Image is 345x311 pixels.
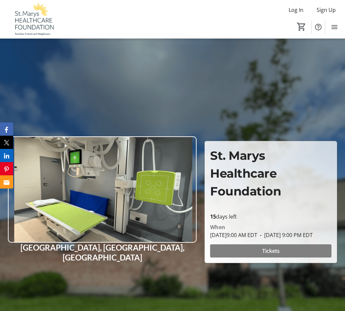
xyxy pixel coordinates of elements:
img: Campaign CTA Media Photo [8,136,197,243]
span: [DATE] 9:00 AM EDT [210,231,257,239]
button: Tickets [210,244,331,258]
span: [DATE] 9:00 PM EDT [257,231,313,239]
button: Help [312,20,325,34]
span: St. Marys Healthcare Foundation [210,148,281,198]
span: - [257,231,264,239]
button: Menu [328,20,341,34]
span: Sign Up [317,6,336,14]
div: When [210,223,225,231]
img: St. Marys Healthcare Foundation's Logo [4,3,63,36]
strong: [GEOGRAPHIC_DATA], [GEOGRAPHIC_DATA], [GEOGRAPHIC_DATA] [20,243,184,262]
p: days left [210,213,331,221]
button: Sign Up [311,5,341,15]
span: 15 [210,213,216,220]
button: Cart [296,21,307,33]
span: Tickets [262,247,280,255]
span: Log In [289,6,303,14]
button: Log In [283,5,309,15]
